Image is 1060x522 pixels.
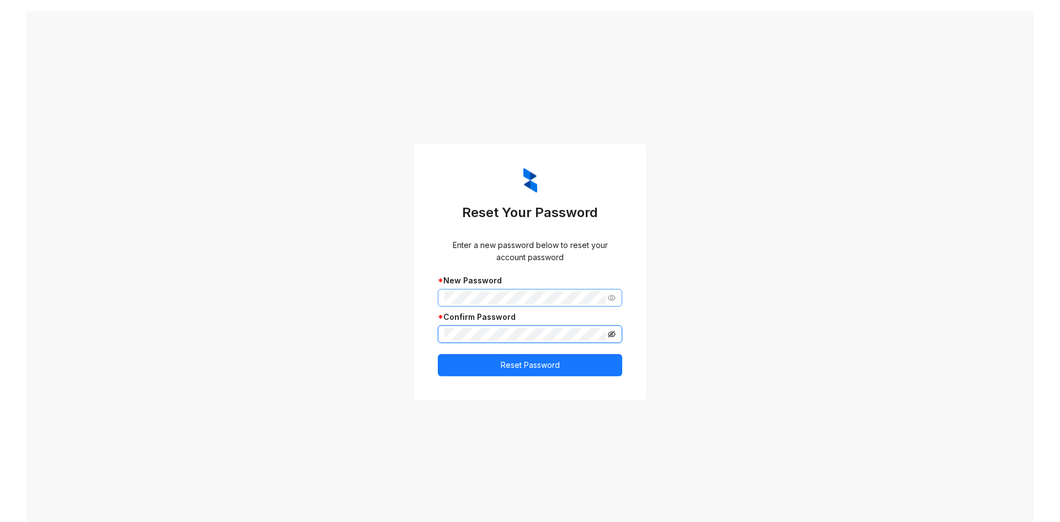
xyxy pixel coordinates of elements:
[608,330,616,338] span: eye-invisible
[438,311,622,323] div: Confirm Password
[501,359,560,371] span: Reset Password
[438,204,622,222] h3: Reset Your Password
[438,275,622,287] div: New Password
[438,239,622,263] div: Enter a new password below to reset your account password
[438,354,622,376] button: Reset Password
[523,168,537,193] img: ZumaIcon
[608,294,616,302] span: eye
